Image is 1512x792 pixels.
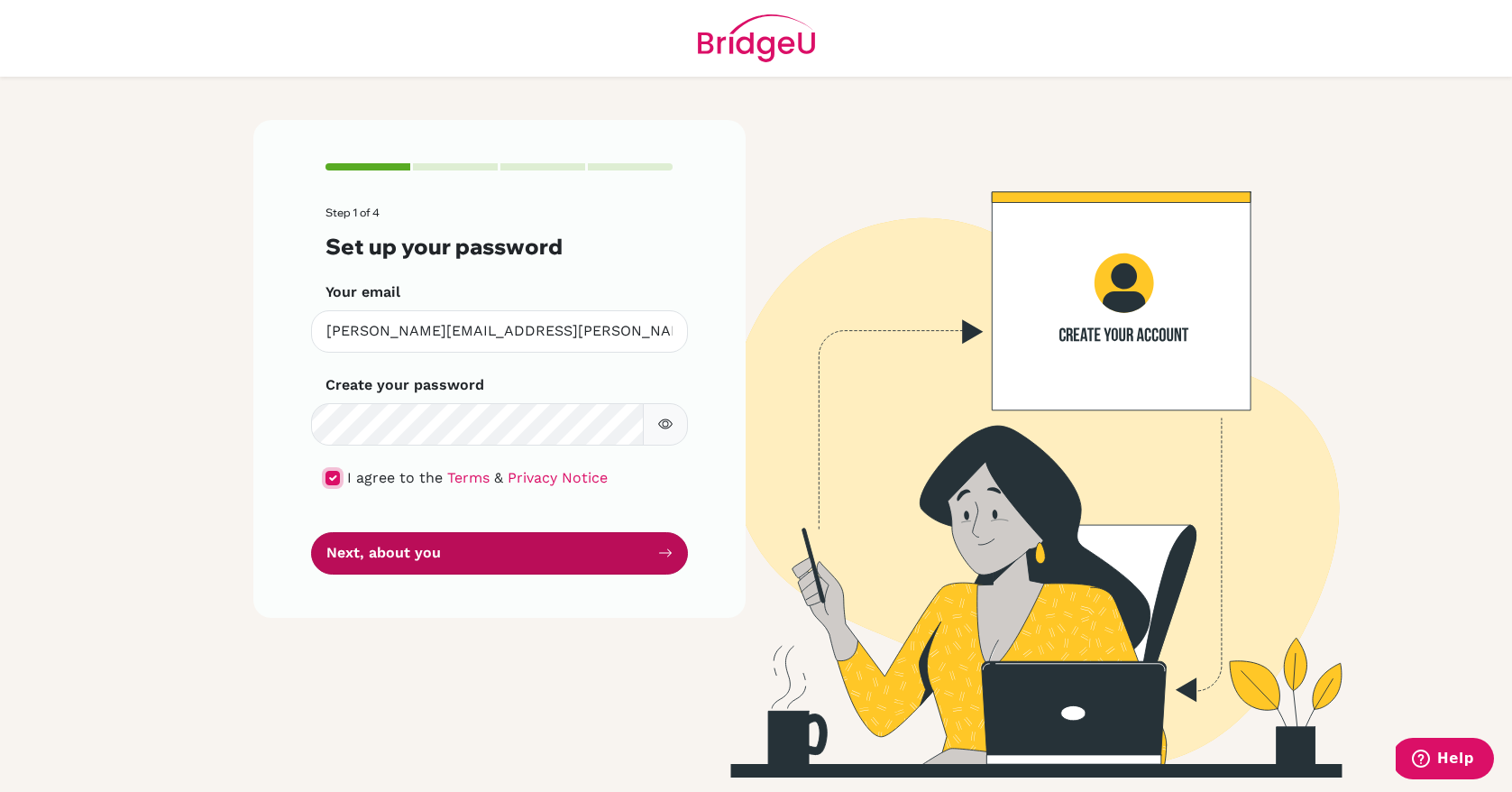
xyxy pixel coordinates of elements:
[494,469,503,486] span: &
[311,532,688,575] button: Next, about you
[325,206,380,219] span: Step 1 of 4
[325,281,400,303] label: Your email
[447,469,490,486] a: Terms
[325,374,484,396] label: Create your password
[347,469,443,486] span: I agree to the
[1396,738,1494,783] iframe: Opens a widget where you can find more information
[325,234,674,260] h3: Set up your password
[508,469,608,486] a: Privacy Notice
[311,310,688,353] input: Insert your email*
